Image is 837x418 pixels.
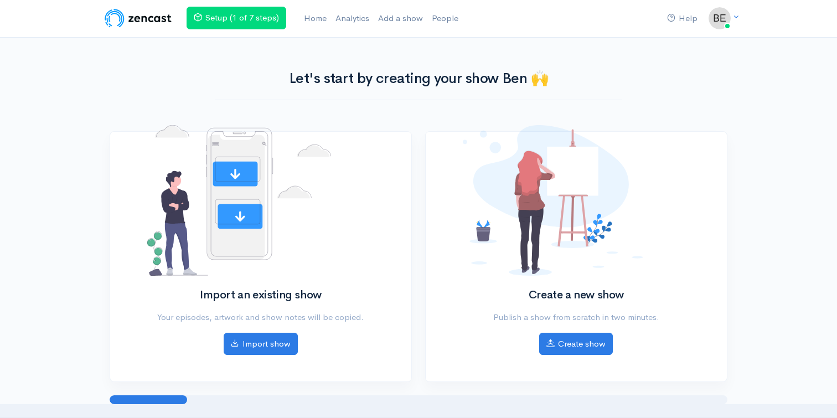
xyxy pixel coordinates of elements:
[427,7,463,30] a: People
[663,7,702,30] a: Help
[463,289,689,301] h2: Create a new show
[709,7,731,29] img: ...
[147,125,331,276] img: No shows added
[215,71,622,87] h1: Let's start by creating your show Ben 🙌
[147,311,374,324] p: Your episodes, artwork and show notes will be copied.
[463,311,689,324] p: Publish a show from scratch in two minutes.
[539,333,613,355] a: Create show
[463,125,643,276] img: No shows added
[187,7,286,29] a: Setup (1 of 7 steps)
[224,333,298,355] a: Import show
[799,380,826,407] iframe: gist-messenger-bubble-iframe
[147,289,374,301] h2: Import an existing show
[299,7,331,30] a: Home
[103,7,173,29] img: ZenCast Logo
[331,7,374,30] a: Analytics
[374,7,427,30] a: Add a show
